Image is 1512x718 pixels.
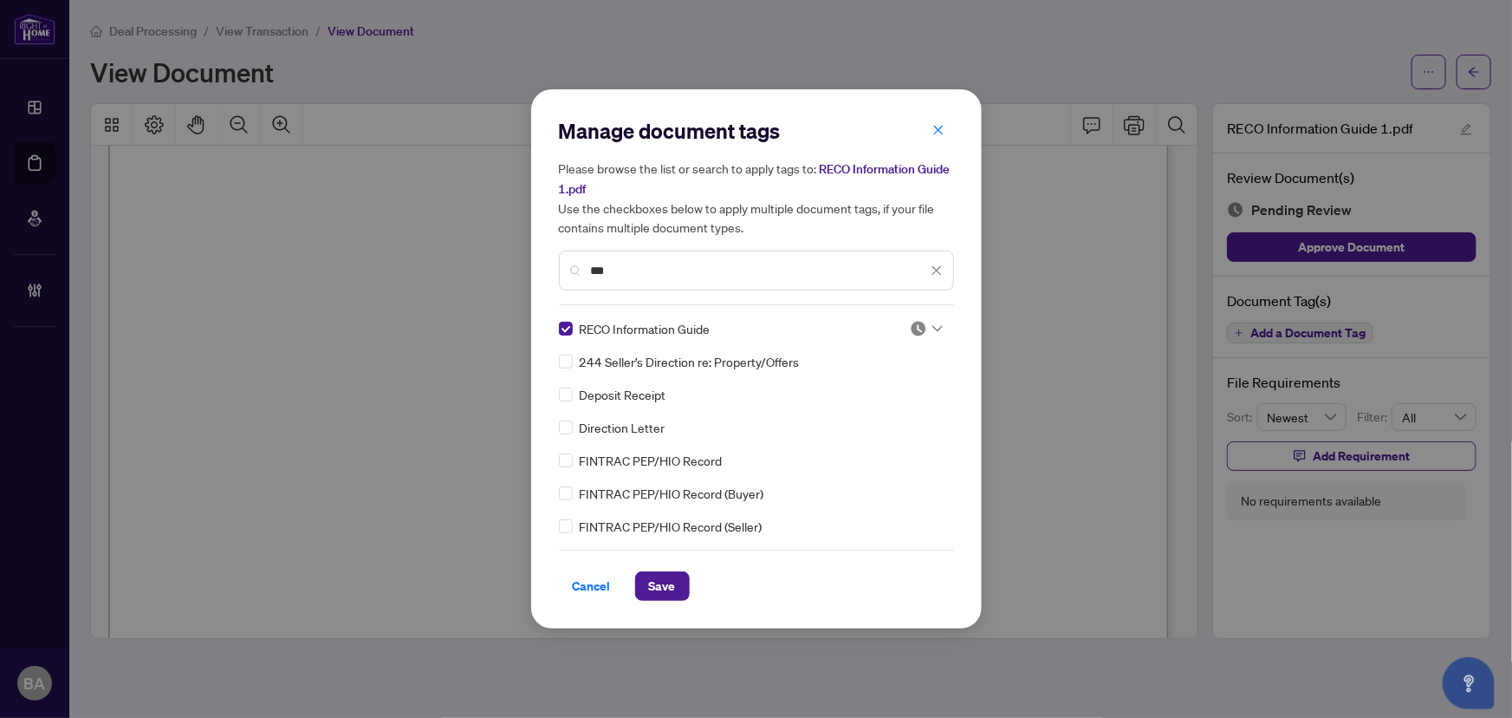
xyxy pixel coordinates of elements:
button: Cancel [559,571,625,601]
span: FINTRAC PEP/HIO Record (Buyer) [580,484,764,503]
button: Save [635,571,690,601]
span: Direction Letter [580,418,665,437]
span: Pending Review [910,320,943,337]
img: status [910,320,927,337]
span: FINTRAC PEP/HIO Record [580,451,723,470]
span: close [932,124,944,136]
h5: Please browse the list or search to apply tags to: Use the checkboxes below to apply multiple doc... [559,159,954,237]
span: RECO Information Guide [580,319,711,338]
span: FINTRAC PEP/HIO Record (Seller) [580,517,762,536]
span: close [931,264,943,277]
span: 244 Seller’s Direction re: Property/Offers [580,352,800,371]
button: Open asap [1443,657,1495,709]
h2: Manage document tags [559,117,954,145]
span: Cancel [573,572,611,600]
span: Save [649,572,676,600]
span: Deposit Receipt [580,385,666,404]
